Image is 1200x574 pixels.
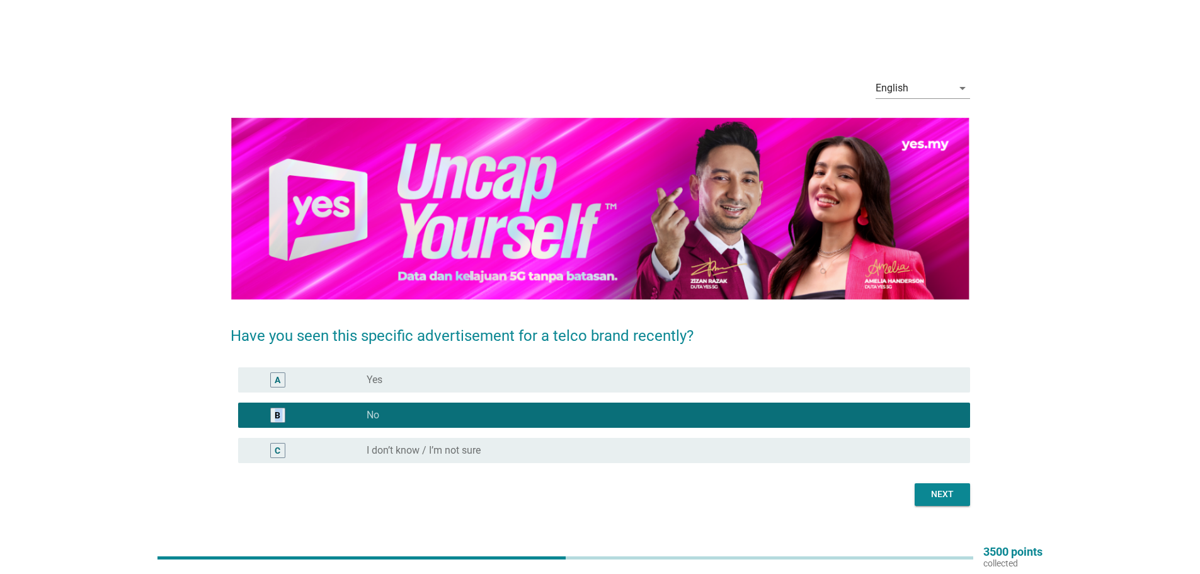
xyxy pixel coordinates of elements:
[275,408,280,422] div: B
[367,374,382,386] label: Yes
[955,81,970,96] i: arrow_drop_down
[915,483,970,506] button: Next
[231,116,970,302] img: aa938b63-0e44-4092-ad41-409d11f264e5-uncapped.png
[983,558,1043,569] p: collected
[231,312,970,347] h2: Have you seen this specific advertisement for a telco brand recently?
[367,409,379,422] label: No
[925,488,960,501] div: Next
[983,546,1043,558] p: 3500 points
[367,444,481,457] label: I don’t know / I’m not sure
[275,444,280,457] div: C
[275,373,280,386] div: A
[876,83,908,94] div: English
